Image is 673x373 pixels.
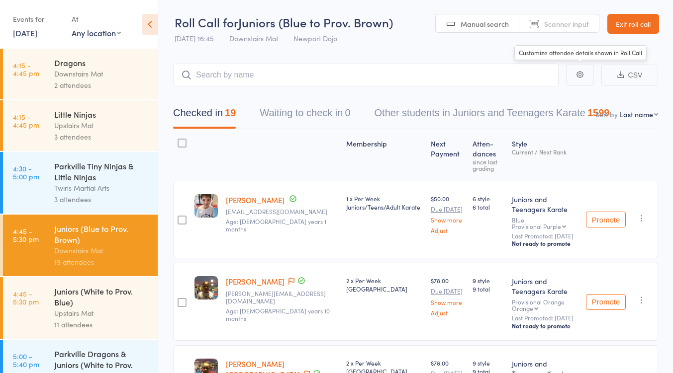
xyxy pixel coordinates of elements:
[13,164,39,180] time: 4:30 - 5:00 pm
[469,134,507,176] div: Atten­dances
[54,79,149,91] div: 2 attendees
[3,215,158,276] a: 4:45 -5:30 pmJuniors (Blue to Prov. Brown)Downstairs Mat19 attendees
[431,217,465,223] a: Show more
[427,134,469,176] div: Next Payment
[512,149,578,155] div: Current / Next Rank
[512,217,578,229] div: Blue
[512,232,578,239] small: Last Promoted: [DATE]
[544,19,589,29] span: Scanner input
[293,33,337,43] span: Newport Dojo
[54,286,149,307] div: Juniors (White to Prov. Blue)
[512,194,578,214] div: Juniors and Teenagers Karate
[229,33,278,43] span: Downstairs Mat
[260,102,350,129] button: Waiting to check in0
[461,19,509,29] span: Manual search
[431,194,465,233] div: $50.00
[226,290,338,304] small: clemente@netspace.net.au
[586,212,626,227] button: Promote
[431,227,465,233] a: Adjust
[431,206,465,213] small: Due [DATE]
[226,276,285,287] a: [PERSON_NAME]
[620,109,653,119] div: Last name
[54,348,149,373] div: Parkville Dragons & Juniors (White to Prov. Blue)
[13,11,62,27] div: Events for
[508,134,582,176] div: Style
[431,299,465,305] a: Show more
[3,49,158,99] a: 4:15 -4:45 pmDragonsDownstairs Mat2 attendees
[194,276,218,299] img: image1680765690.png
[512,223,561,229] div: Provisional Purple
[226,195,285,205] a: [PERSON_NAME]
[173,102,236,129] button: Checked in19
[54,319,149,330] div: 11 attendees
[54,194,149,205] div: 3 attendees
[473,276,503,285] span: 9 style
[607,14,659,34] a: Exit roll call
[473,285,503,293] span: 9 total
[173,64,559,86] input: Search by name
[431,309,465,316] a: Adjust
[431,288,465,295] small: Due [DATE]
[342,134,426,176] div: Membership
[346,276,422,293] div: 2 x Per Week [GEOGRAPHIC_DATA]
[54,131,149,143] div: 3 attendees
[54,245,149,256] div: Downstairs Mat
[13,227,39,243] time: 4:45 - 5:30 pm
[54,307,149,319] div: Upstairs Mat
[13,290,39,305] time: 4:45 - 5:30 pm
[512,276,578,296] div: Juniors and Teenagers Karate
[514,45,647,61] div: Customize attendee details shown in Roll Call
[54,68,149,79] div: Downstairs Mat
[473,203,503,211] span: 6 total
[226,306,330,322] span: Age: [DEMOGRAPHIC_DATA] years 10 months
[375,102,610,129] button: Other students in Juniors and Teenagers Karate1599
[512,239,578,247] div: Not ready to promote
[175,14,238,30] span: Roll Call for
[226,208,338,215] small: dkatenash@gmail.com
[225,107,236,118] div: 19
[595,109,618,119] label: Sort by
[54,182,149,194] div: Twins Martial Arts
[3,100,158,151] a: 4:15 -4:45 pmLittle NinjasUpstairs Mat3 attendees
[54,256,149,268] div: 19 attendees
[54,223,149,245] div: Juniors (Blue to Prov. Brown)
[345,107,350,118] div: 0
[54,109,149,120] div: Little Ninjas
[473,158,503,171] div: since last grading
[512,305,533,311] div: Orange
[54,120,149,131] div: Upstairs Mat
[586,294,626,310] button: Promote
[346,194,422,211] div: 1 x Per Week Juniors/Teens/Adult Karate
[473,194,503,203] span: 6 style
[226,217,326,232] span: Age: [DEMOGRAPHIC_DATA] years 1 months
[13,113,39,129] time: 4:15 - 4:45 pm
[54,160,149,182] div: Parkville Tiny Ninjas & Little Ninjas
[72,27,121,38] div: Any location
[512,322,578,330] div: Not ready to promote
[512,298,578,311] div: Provisional Orange
[72,11,121,27] div: At
[512,314,578,321] small: Last Promoted: [DATE]
[431,276,465,315] div: $78.00
[13,27,37,38] a: [DATE]
[175,33,214,43] span: [DATE] 16:45
[13,352,39,368] time: 5:00 - 5:40 pm
[3,152,158,214] a: 4:30 -5:00 pmParkville Tiny Ninjas & Little NinjasTwins Martial Arts3 attendees
[238,14,393,30] span: Juniors (Blue to Prov. Brown)
[54,57,149,68] div: Dragons
[13,61,39,77] time: 4:15 - 4:45 pm
[194,194,218,218] img: image1714460523.png
[587,107,610,118] div: 1599
[473,359,503,367] span: 9 style
[601,65,658,86] button: CSV
[3,277,158,339] a: 4:45 -5:30 pmJuniors (White to Prov. Blue)Upstairs Mat11 attendees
